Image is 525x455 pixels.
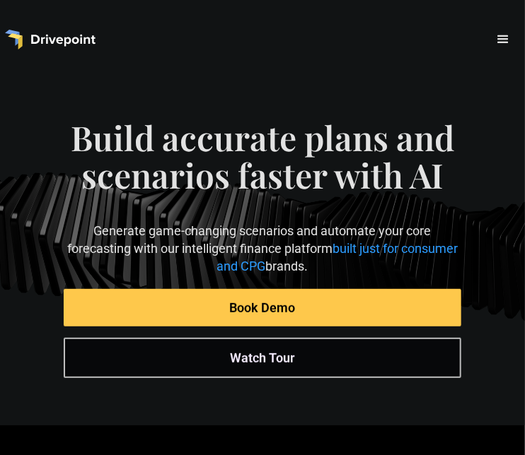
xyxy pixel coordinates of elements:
span: Build accurate plans and scenarios faster with AI [64,119,461,222]
a: Watch Tour [64,338,461,378]
span: built just for consumer and CPG [217,241,458,273]
a: home [5,30,96,49]
a: Book Demo [64,289,461,326]
div: menu [486,23,520,57]
p: Generate game-changing scenarios and automate your core forecasting with our intelligent finance ... [64,222,461,276]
